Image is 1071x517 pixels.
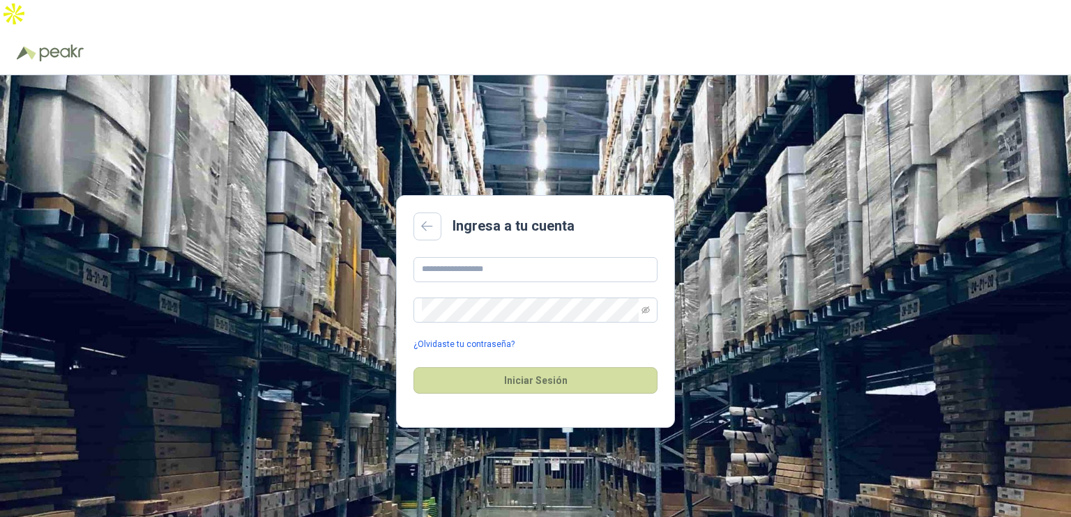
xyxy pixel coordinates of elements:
img: Logo [17,46,36,60]
img: Peakr [39,45,84,61]
h2: Ingresa a tu cuenta [453,215,575,237]
span: eye-invisible [641,306,650,314]
a: ¿Olvidaste tu contraseña? [413,338,515,351]
button: Iniciar Sesión [413,367,658,394]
